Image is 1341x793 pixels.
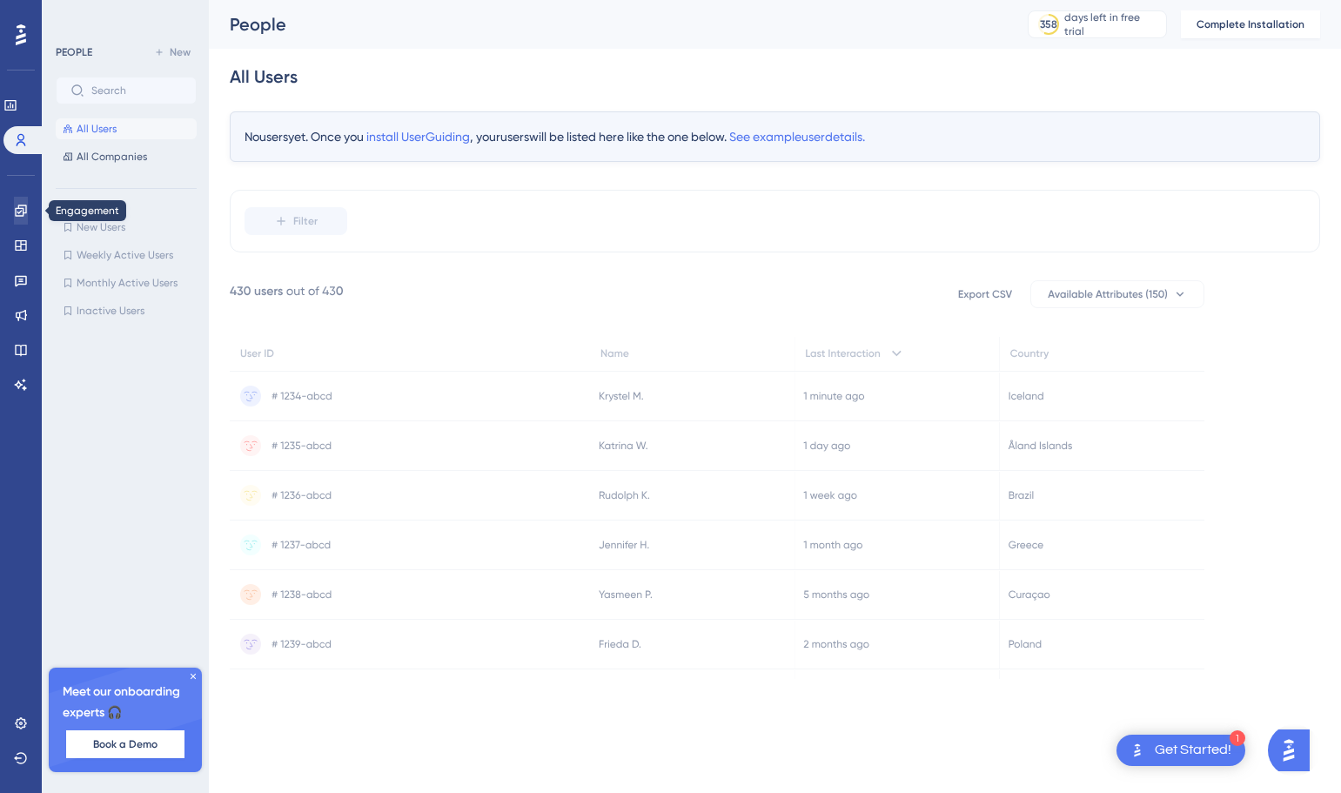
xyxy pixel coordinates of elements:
[1230,730,1245,746] div: 1
[293,214,318,228] span: Filter
[77,122,117,136] span: All Users
[77,220,125,234] span: New Users
[56,300,197,321] button: Inactive Users
[56,217,197,238] button: New Users
[366,130,470,144] span: install UserGuiding
[148,42,197,63] button: New
[230,64,298,89] div: All Users
[1127,740,1148,761] img: launcher-image-alternative-text
[1181,10,1320,38] button: Complete Installation
[1064,10,1161,38] div: days left in free trial
[66,730,184,758] button: Book a Demo
[77,276,178,290] span: Monthly Active Users
[77,150,147,164] span: All Companies
[56,146,197,167] button: All Companies
[56,245,197,265] button: Weekly Active Users
[1197,17,1304,31] span: Complete Installation
[1116,735,1245,766] div: Open Get Started! checklist, remaining modules: 1
[230,111,1320,162] div: No users yet. Once you , your users will be listed here like the one below.
[56,118,197,139] button: All Users
[91,84,182,97] input: Search
[77,248,173,262] span: Weekly Active Users
[1040,17,1057,31] div: 358
[245,207,347,235] button: Filter
[729,130,865,144] span: See example user details.
[93,737,158,751] span: Book a Demo
[56,272,197,293] button: Monthly Active Users
[77,304,144,318] span: Inactive Users
[1155,741,1231,760] div: Get Started!
[56,45,92,59] div: PEOPLE
[63,682,188,723] span: Meet our onboarding experts 🎧
[230,12,984,37] div: People
[1268,724,1320,776] iframe: UserGuiding AI Assistant Launcher
[170,45,191,59] span: New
